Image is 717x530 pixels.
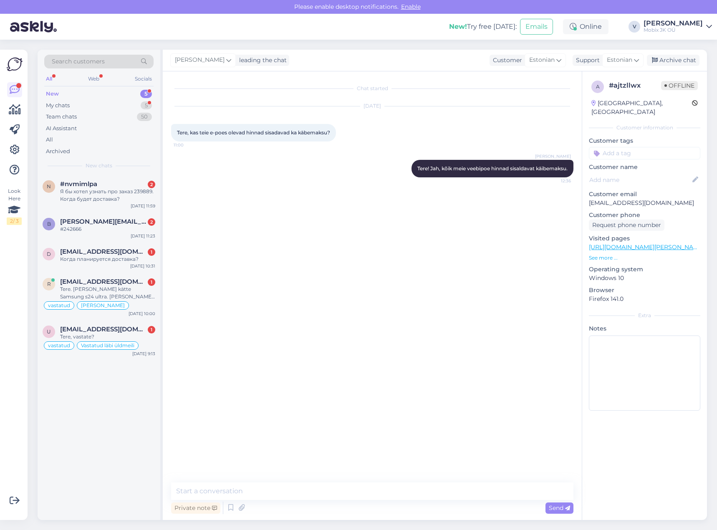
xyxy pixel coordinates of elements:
div: 50 [137,113,152,121]
div: Look Here [7,187,22,225]
span: n [47,183,51,189]
div: 5 [140,90,152,98]
div: 1 [148,326,155,333]
div: # ajtzllwx [609,81,661,91]
div: Try free [DATE]: [449,22,517,32]
div: Socials [133,73,154,84]
b: New! [449,23,467,30]
span: [PERSON_NAME] [175,56,225,65]
span: Send [549,504,570,512]
div: Archived [46,147,70,156]
div: [GEOGRAPHIC_DATA], [GEOGRAPHIC_DATA] [591,99,692,116]
p: Customer phone [589,211,700,220]
p: Customer email [589,190,700,199]
div: Team chats [46,113,77,121]
span: a [596,83,600,90]
div: Tere, vastate? [60,333,155,341]
div: New [46,90,59,98]
div: Request phone number [589,220,664,231]
div: [DATE] 10:31 [130,263,155,269]
div: Customer [490,56,522,65]
span: vastatud [48,343,70,348]
div: [DATE] 10:00 [129,310,155,317]
span: Estonian [607,56,632,65]
p: [EMAIL_ADDRESS][DOMAIN_NAME] [589,199,700,207]
div: Tere. [PERSON_NAME] kätte Samsung s24 ultra. [PERSON_NAME] välja nii [PERSON_NAME] ennem on keegi... [60,285,155,300]
div: All [44,73,54,84]
div: Support [573,56,600,65]
a: [URL][DOMAIN_NAME][PERSON_NAME] [589,243,704,251]
button: Emails [520,19,553,35]
input: Add name [589,175,691,184]
div: 2 / 3 [7,217,22,225]
a: [PERSON_NAME]Mobix JK OÜ [644,20,712,33]
span: New chats [86,162,112,169]
span: Estonian [529,56,555,65]
span: [PERSON_NAME] [81,303,125,308]
div: [DATE] [171,102,573,110]
div: [DATE] 11:59 [131,203,155,209]
div: #242666 [60,225,155,233]
div: AI Assistant [46,124,77,133]
p: Operating system [589,265,700,274]
div: [DATE] 9:13 [132,351,155,357]
div: Private note [171,502,220,514]
div: Web [86,73,101,84]
p: Customer name [589,163,700,172]
span: Enable [399,3,423,10]
span: Search customers [52,57,105,66]
div: Archive chat [647,55,699,66]
span: vastatud [48,303,70,308]
span: b [47,221,51,227]
input: Add a tag [589,147,700,159]
span: d [47,251,51,257]
p: Customer tags [589,136,700,145]
span: dmitri5584@mail.ru [60,248,147,255]
div: Я бы хотел узнать про заказ 239889. Когда будет доставка? [60,188,155,203]
div: 2 [148,181,155,188]
p: Windows 10 [589,274,700,283]
div: 5 [141,101,152,110]
span: rocknroll1313@gmail.com [60,278,147,285]
span: Tere! Jah, kõik meie veebipoe hinnad sisaldavat käibemaksu. [417,165,568,172]
span: r [47,281,51,287]
span: u [47,328,51,335]
p: See more ... [589,254,700,262]
p: Firefox 141.0 [589,295,700,303]
div: Когда планируется доставка? [60,255,155,263]
span: Offline [661,81,698,90]
div: Customer information [589,124,700,131]
div: Mobix JK OÜ [644,27,703,33]
div: 1 [148,278,155,286]
div: Online [563,19,608,34]
div: leading the chat [236,56,287,65]
div: 1 [148,248,155,256]
div: 2 [148,218,155,226]
div: V [629,21,640,33]
span: bert.privoi@gmail.com [60,218,147,225]
p: Visited pages [589,234,700,243]
span: [PERSON_NAME] [535,153,571,159]
span: uku.ojasalu@gmail.com [60,326,147,333]
span: Vastatud läbi üldmeili [81,343,134,348]
div: [PERSON_NAME] [644,20,703,27]
img: Askly Logo [7,56,23,72]
div: Chat started [171,85,573,92]
div: My chats [46,101,70,110]
span: 11:00 [174,142,205,148]
div: Extra [589,312,700,319]
div: [DATE] 11:23 [131,233,155,239]
span: #nvmimlpa [60,180,97,188]
p: Browser [589,286,700,295]
p: Notes [589,324,700,333]
span: Tere, kas teie e-poes olevad hinnad sisadavad ka käbemaksu? [177,129,330,136]
div: All [46,136,53,144]
span: 12:36 [540,178,571,184]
